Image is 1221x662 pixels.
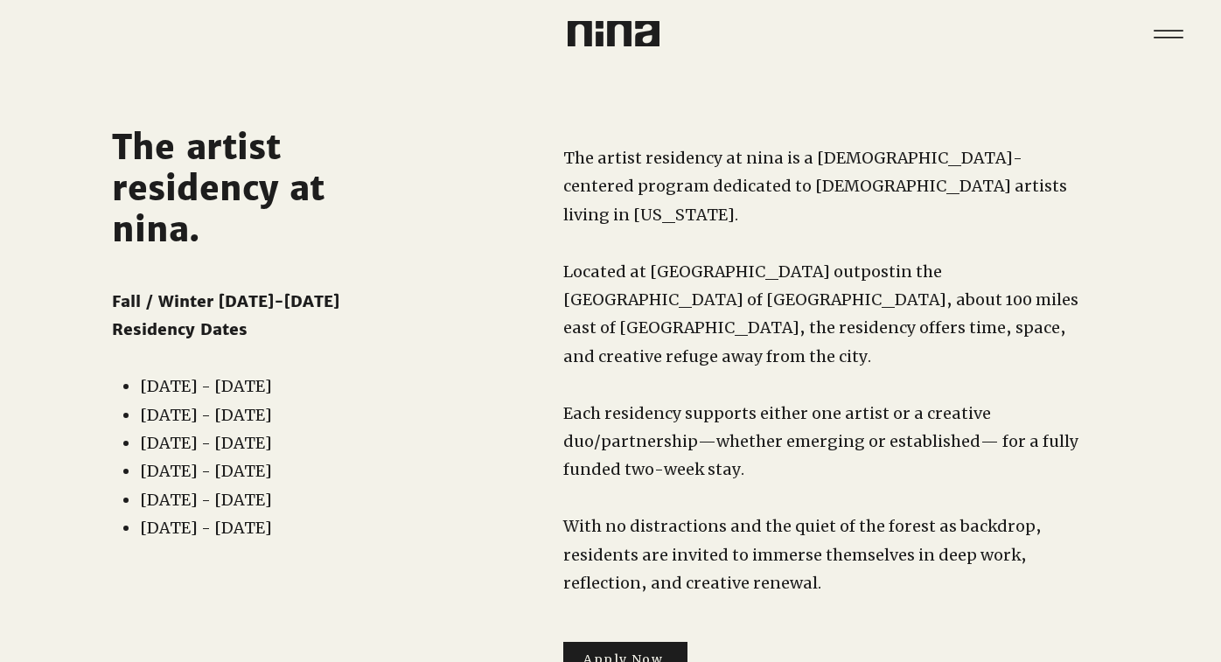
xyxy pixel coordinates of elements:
span: [DATE] - [DATE] [140,405,272,425]
span: [DATE] - [DATE] [140,490,272,510]
span: in the [GEOGRAPHIC_DATA] of [GEOGRAPHIC_DATA], about 100 miles east of [GEOGRAPHIC_DATA], the res... [563,261,1078,366]
span: With no distractions and the quiet of the forest as backdrop, residents are invited to immerse th... [563,516,1042,593]
span: Fall / Winter [DATE]-[DATE] Residency Dates [112,291,339,339]
span: The artist residency at nina is a [DEMOGRAPHIC_DATA]-centered program dedicated to [DEMOGRAPHIC_D... [563,148,1067,225]
button: Menu [1141,7,1195,60]
span: [DATE] - [DATE] [140,433,272,453]
span: Each residency supports either one artist or a creative duo/partnership—whether emerging or estab... [563,403,1078,480]
span: [DATE] - [DATE] [140,376,272,396]
img: Nina Logo CMYK_Charcoal.png [568,21,659,46]
span: [DATE] - [DATE] [140,518,272,538]
span: The artist residency at nina. [112,127,324,250]
span: Located at [GEOGRAPHIC_DATA] outpost [563,261,896,282]
span: [DATE] - [DATE] [140,461,272,481]
nav: Site [1141,7,1195,60]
